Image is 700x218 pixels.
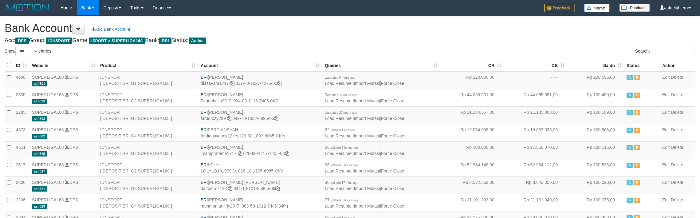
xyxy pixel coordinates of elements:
[619,4,650,12] img: panduan.png
[29,176,98,194] td: DPS
[671,127,683,132] a: Delete
[504,89,567,106] td: Rp 44.065.091,00
[504,59,567,71] th: DB: activate to sort column ascending
[98,59,198,71] th: Product: activate to sort column ascending
[662,75,670,80] a: Edit
[14,159,29,176] td: 3517
[567,159,624,176] td: Rp 100.533,00
[228,186,232,191] a: Copy daffpetroz123 to clipboard
[440,59,504,71] th: CR: activate to sort column ascending
[277,81,281,86] a: Copy 037601027427505 to clipboard
[381,133,404,138] a: Force Close
[201,145,208,150] span: BRI
[32,134,47,139] span: aaf-302
[336,133,352,138] a: Resume
[233,168,237,173] a: Copy LOLYLO101979 to clipboard
[201,168,231,173] a: LOLYLO101979
[330,164,358,167] span: updated 6 hours ago
[634,75,640,80] span: Paused
[336,168,352,173] a: Resume
[634,180,640,185] span: Paused
[98,71,198,89] td: IDNSPORT [ DEPOSIT BRI G1 SUPERLIGA168 ]
[325,92,357,97] span: 0
[504,141,567,159] td: Rp 27.856.070,00
[325,127,404,138] span: | | |
[32,75,64,80] a: SUPERLIGA168
[381,186,404,191] a: Force Close
[544,4,575,12] img: Feedback.jpg
[567,71,624,89] td: Rp 220.596,00
[29,141,98,159] td: DPS
[381,116,404,121] a: Force Close
[29,194,98,212] td: DPS
[325,133,334,138] a: Load
[354,151,380,156] a: Import Mutasi
[336,204,352,208] a: Resume
[662,162,670,167] a: Edit
[14,141,29,159] td: 4511
[504,159,567,176] td: Rp 52.984.112,00
[325,127,355,132] span: 22
[330,146,358,149] span: updated 6 hours ago
[98,141,198,159] td: IDNSPORT [ DEPOSIT BRI G2 SUPERLIGA168 ]
[325,145,358,150] span: 66
[354,133,380,138] a: Import Mutasi
[201,133,232,138] a: ferdiansyahok12
[98,89,198,106] td: IDNSPORT [ DEPOSIT BRI G2 SUPERLIGA168 ]
[325,145,404,156] span: | | |
[29,89,98,106] td: DPS
[504,71,567,89] td: - - -
[275,98,279,103] a: Copy 034001118740504 to clipboard
[330,129,355,132] span: updated 1 min ago
[201,92,208,97] span: BRI
[325,75,356,80] span: 1
[671,92,683,97] a: Delete
[280,168,284,173] a: Copy 018101105698506 to clipboard
[227,116,231,121] a: Copy faruqrozy299 to clipboard
[584,4,610,12] img: Button%20Memo.svg
[32,127,64,132] a: SUPERLIGA168
[354,81,380,86] a: Import Mutasi
[671,162,683,167] a: Delete
[201,180,208,185] span: BRI
[201,110,208,115] span: BRI
[32,81,47,86] span: aaf-301
[285,151,289,156] a: Copy 020601217125508 to clipboard
[15,47,38,56] select: Showentries
[336,81,352,86] a: Resume
[662,92,670,97] a: Edit
[327,93,357,97] span: updated 22 hours ago
[15,38,29,44] span: DPS
[354,168,380,173] a: Import Mutasi
[325,110,357,115] span: 0
[440,106,504,124] td: Rp 21.184.657,00
[440,176,504,194] td: Rp 8.522.362,00
[32,116,47,121] span: aaf-308
[32,204,47,209] span: aaf-319
[201,162,208,167] span: BRI
[32,110,64,115] a: SUPERLIGA168
[5,22,695,34] h1: Bank Account
[325,75,404,86] span: | | |
[98,194,198,212] td: IDNSPORT [ DEPOSIT BRI G4 SUPERLIGA168 ]
[32,99,47,104] span: aaf-323
[336,151,352,156] a: Resume
[5,3,51,12] img: MOTION_logo.png
[662,127,670,132] a: Edit
[201,186,227,191] a: daffpetroz123
[634,145,640,150] span: Paused
[29,71,98,89] td: DPS
[32,145,64,150] a: SUPERLIGA168
[567,106,624,124] td: Rp 100.109,00
[198,141,322,159] td: [PERSON_NAME] 020-60-1217-1255-08
[627,163,633,168] span: Active
[159,38,171,44] span: BRI
[236,204,240,208] a: Copy muhammadfirly29 to clipboard
[325,186,334,191] a: Load
[660,59,695,71] th: Action
[32,186,47,192] span: aaf-321
[14,124,29,141] td: 4573
[29,124,98,141] td: DPS
[98,124,198,141] td: IDNSPORT [ DEPOSIT BRI G4 SUPERLIGA168 ]
[440,141,504,159] td: Rp 100.000,00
